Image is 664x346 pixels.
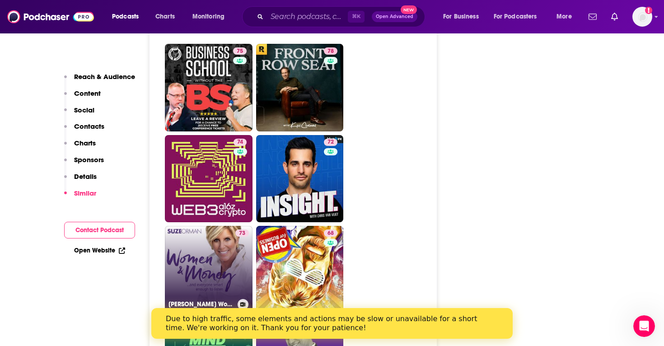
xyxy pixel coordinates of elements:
[74,72,135,81] p: Reach & Audience
[324,139,337,146] a: 72
[64,189,96,206] button: Similar
[150,9,180,24] a: Charts
[327,138,334,147] span: 72
[239,229,245,238] span: 73
[256,135,344,223] a: 72
[237,138,243,147] span: 74
[165,135,253,223] a: 74
[556,10,572,23] span: More
[267,9,348,24] input: Search podcasts, credits, & more...
[585,9,600,24] a: Show notifications dropdown
[74,122,104,131] p: Contacts
[327,229,334,238] span: 68
[256,226,344,313] a: 68
[64,89,101,106] button: Content
[64,72,135,89] button: Reach & Audience
[165,44,253,131] a: 75
[633,315,655,337] iframe: Intercom live chat
[372,11,417,22] button: Open AdvancedNew
[494,10,537,23] span: For Podcasters
[192,10,224,23] span: Monitoring
[443,10,479,23] span: For Business
[488,9,550,24] button: open menu
[165,226,253,313] a: 73[PERSON_NAME] Women & Money (And Everyone Smart Enough To Listen)
[64,139,96,155] button: Charts
[256,44,344,131] a: 78
[112,10,139,23] span: Podcasts
[74,189,96,197] p: Similar
[64,172,97,189] button: Details
[74,139,96,147] p: Charts
[74,247,125,254] a: Open Website
[632,7,652,27] img: User Profile
[251,6,434,27] div: Search podcasts, credits, & more...
[64,155,104,172] button: Sponsors
[645,7,652,14] svg: Add a profile image
[324,229,337,237] a: 68
[64,106,94,122] button: Social
[376,14,413,19] span: Open Advanced
[151,308,513,339] iframe: Intercom live chat banner
[324,47,337,55] a: 78
[74,89,101,98] p: Content
[632,7,652,27] span: Logged in as KTMSseat4
[235,229,249,237] a: 73
[237,47,243,56] span: 75
[233,47,247,55] a: 75
[7,8,94,25] img: Podchaser - Follow, Share and Rate Podcasts
[348,11,365,23] span: ⌘ K
[74,155,104,164] p: Sponsors
[168,300,234,308] h3: [PERSON_NAME] Women & Money (And Everyone Smart Enough To Listen)
[106,9,150,24] button: open menu
[64,122,104,139] button: Contacts
[74,106,94,114] p: Social
[74,172,97,181] p: Details
[437,9,490,24] button: open menu
[155,10,175,23] span: Charts
[186,9,236,24] button: open menu
[401,5,417,14] span: New
[550,9,583,24] button: open menu
[64,222,135,238] button: Contact Podcast
[632,7,652,27] button: Show profile menu
[327,47,334,56] span: 78
[234,139,247,146] a: 74
[608,9,622,24] a: Show notifications dropdown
